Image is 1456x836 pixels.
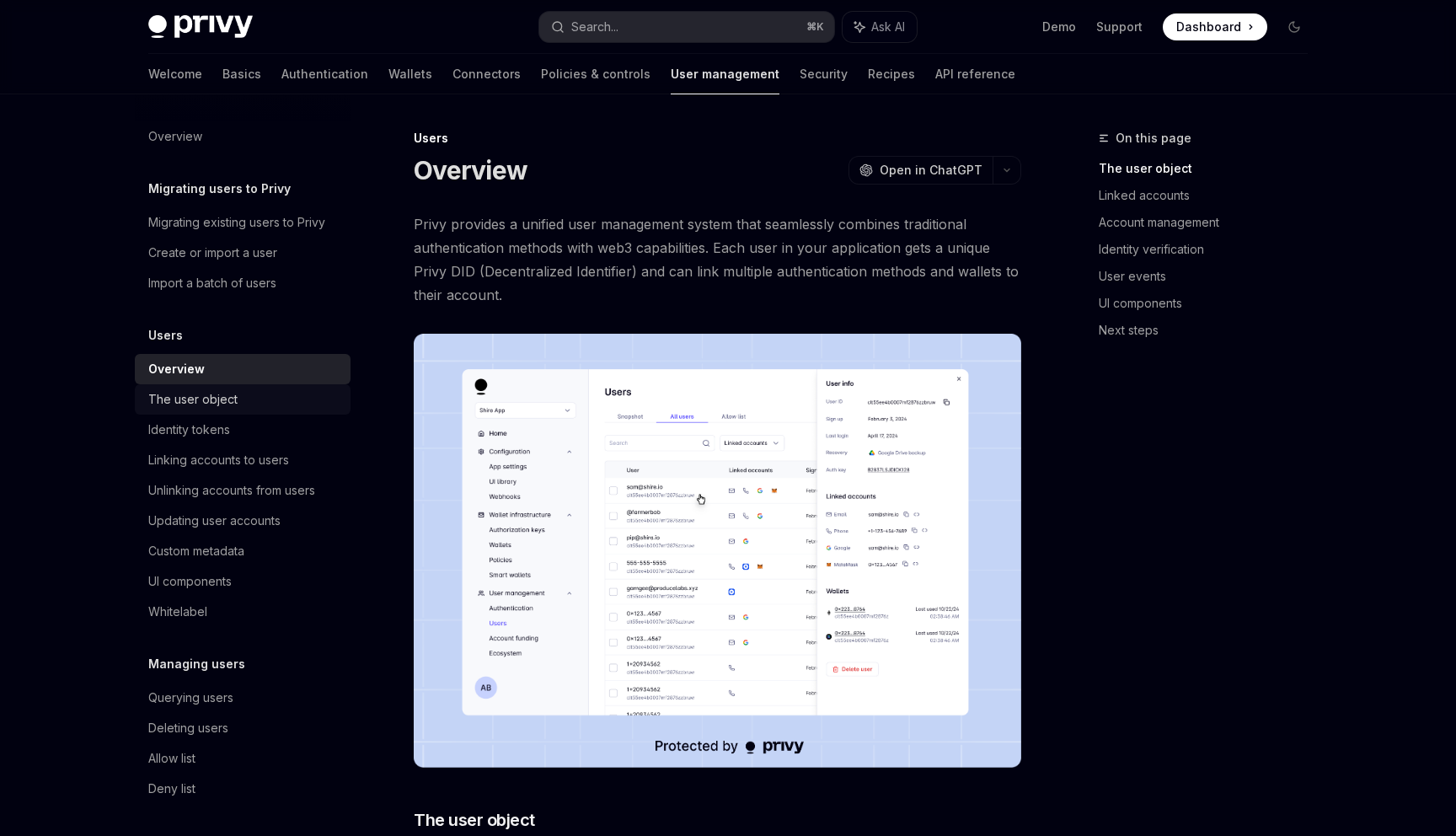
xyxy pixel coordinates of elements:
button: Ask AI [843,12,917,42]
div: Querying users [148,688,233,708]
a: Unlinking accounts from users [135,475,351,506]
span: The user object [414,808,535,832]
h5: Managing users [148,654,245,674]
div: Overview [148,126,202,147]
h1: Overview [414,155,527,185]
a: Migrating existing users to Privy [135,207,351,238]
a: The user object [135,384,351,415]
h5: Migrating users to Privy [148,179,291,199]
a: Querying users [135,683,351,713]
a: Whitelabel [135,597,351,627]
div: The user object [148,389,238,410]
a: Identity tokens [135,415,351,445]
div: Migrating existing users to Privy [148,212,325,233]
a: Policies & controls [541,54,650,94]
a: Next steps [1099,317,1321,344]
a: Account management [1099,209,1321,236]
a: Authentication [281,54,368,94]
a: Overview [135,121,351,152]
a: Identity verification [1099,236,1321,263]
a: Support [1096,19,1143,35]
a: User management [671,54,779,94]
div: Import a batch of users [148,273,276,293]
a: User events [1099,263,1321,290]
span: Privy provides a unified user management system that seamlessly combines traditional authenticati... [414,212,1021,307]
div: Custom metadata [148,541,244,561]
a: Updating user accounts [135,506,351,536]
a: Connectors [452,54,521,94]
div: Unlinking accounts from users [148,480,315,501]
div: Linking accounts to users [148,450,289,470]
div: Overview [148,359,205,379]
img: images/Users2.png [414,334,1021,768]
a: Demo [1042,19,1076,35]
a: Deleting users [135,713,351,743]
a: API reference [935,54,1015,94]
a: Basics [222,54,261,94]
span: Dashboard [1176,19,1241,35]
a: Deny list [135,774,351,804]
a: UI components [1099,290,1321,317]
span: Ask AI [871,19,905,35]
div: Deleting users [148,718,228,738]
div: Search... [571,17,618,37]
img: dark logo [148,15,253,39]
div: Deny list [148,779,195,799]
a: Dashboard [1163,13,1267,40]
div: Users [414,130,1021,147]
div: UI components [148,571,232,592]
button: Search...⌘K [539,12,834,42]
a: Welcome [148,54,202,94]
a: Linking accounts to users [135,445,351,475]
a: Create or import a user [135,238,351,268]
span: ⌘ K [806,20,824,34]
a: Allow list [135,743,351,774]
div: Allow list [148,748,195,769]
a: Overview [135,354,351,384]
a: Linked accounts [1099,182,1321,209]
a: Security [800,54,848,94]
button: Open in ChatGPT [848,156,993,185]
div: Create or import a user [148,243,277,263]
h5: Users [148,325,183,346]
span: Open in ChatGPT [880,162,982,179]
div: Identity tokens [148,420,230,440]
a: Recipes [868,54,915,94]
div: Updating user accounts [148,511,281,531]
a: The user object [1099,155,1321,182]
a: Wallets [388,54,432,94]
span: On this page [1116,128,1191,148]
a: UI components [135,566,351,597]
a: Import a batch of users [135,268,351,298]
button: Toggle dark mode [1281,13,1308,40]
a: Custom metadata [135,536,351,566]
div: Whitelabel [148,602,207,622]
